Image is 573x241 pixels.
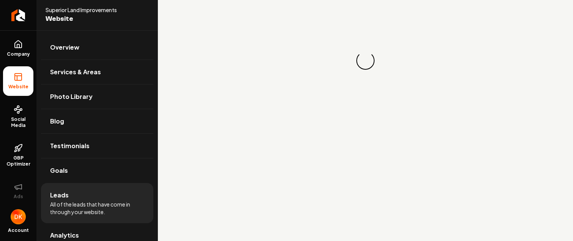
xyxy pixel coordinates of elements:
[50,231,79,240] span: Analytics
[41,109,153,133] a: Blog
[3,99,33,135] a: Social Media
[41,85,153,109] a: Photo Library
[353,48,378,73] div: Loading
[50,166,68,175] span: Goals
[8,227,29,233] span: Account
[50,117,64,126] span: Blog
[50,92,93,101] span: Photo Library
[46,14,131,24] span: Website
[11,9,25,21] img: Rebolt Logo
[50,43,79,52] span: Overview
[3,138,33,173] a: GBP Optimizer
[11,209,26,224] button: Open user button
[41,134,153,158] a: Testimonials
[41,60,153,84] a: Services & Areas
[5,84,31,90] span: Website
[50,141,90,150] span: Testimonials
[41,35,153,59] a: Overview
[3,116,33,128] span: Social Media
[41,158,153,183] a: Goals
[50,191,69,200] span: Leads
[46,6,131,14] span: Superior Land Improvements
[3,155,33,167] span: GBP Optimizer
[11,209,26,224] img: Diane Keranen
[3,34,33,63] a: Company
[11,194,26,200] span: Ads
[4,51,33,57] span: Company
[3,176,33,206] button: Ads
[50,200,144,216] span: All of the leads that have come in through your website.
[50,67,101,77] span: Services & Areas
